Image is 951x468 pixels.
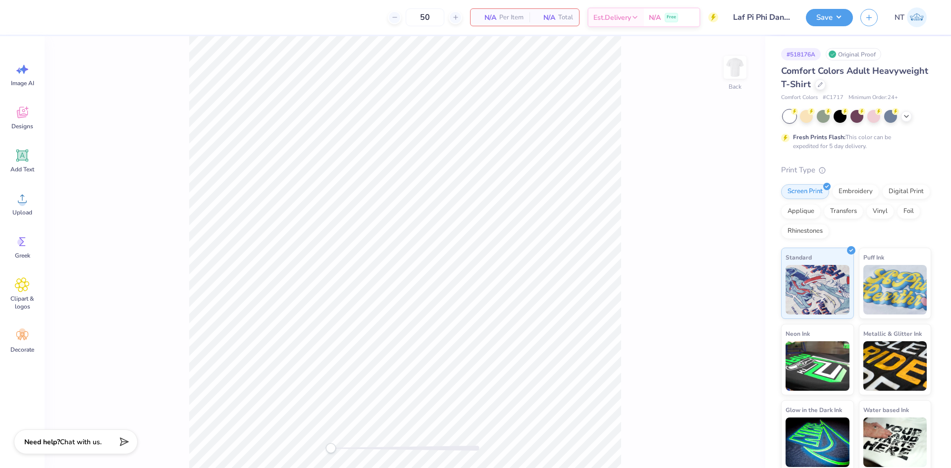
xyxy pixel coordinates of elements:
div: Foil [897,204,920,219]
span: Est. Delivery [593,12,631,23]
img: Glow in the Dark Ink [786,417,849,467]
a: NT [890,7,931,27]
img: Standard [786,265,849,314]
span: Minimum Order: 24 + [848,94,898,102]
span: Standard [786,252,812,262]
span: Comfort Colors [781,94,818,102]
div: Embroidery [832,184,879,199]
div: This color can be expedited for 5 day delivery. [793,133,915,151]
div: # 518176A [781,48,821,60]
span: Chat with us. [60,437,102,447]
span: Greek [15,252,30,260]
span: Comfort Colors Adult Heavyweight T-Shirt [781,65,928,90]
div: Screen Print [781,184,829,199]
span: Metallic & Glitter Ink [863,328,922,339]
span: NT [895,12,904,23]
div: Digital Print [882,184,930,199]
span: # C1717 [823,94,844,102]
span: Clipart & logos [6,295,39,311]
div: Transfers [824,204,863,219]
img: Back [725,57,745,77]
div: Applique [781,204,821,219]
strong: Fresh Prints Flash: [793,133,845,141]
button: Save [806,9,853,26]
span: Puff Ink [863,252,884,262]
img: Puff Ink [863,265,927,314]
strong: Need help? [24,437,60,447]
span: Glow in the Dark Ink [786,405,842,415]
div: Original Proof [826,48,881,60]
span: Designs [11,122,33,130]
span: Water based Ink [863,405,909,415]
input: – – [406,8,444,26]
span: N/A [535,12,555,23]
span: Add Text [10,165,34,173]
span: Neon Ink [786,328,810,339]
div: Accessibility label [326,443,336,453]
span: N/A [649,12,661,23]
span: Image AI [11,79,34,87]
span: N/A [476,12,496,23]
img: Water based Ink [863,417,927,467]
div: Rhinestones [781,224,829,239]
span: Free [667,14,676,21]
img: Nestor Talens [907,7,927,27]
span: Per Item [499,12,524,23]
img: Neon Ink [786,341,849,391]
div: Print Type [781,164,931,176]
div: Vinyl [866,204,894,219]
span: Total [558,12,573,23]
div: Back [729,82,741,91]
img: Metallic & Glitter Ink [863,341,927,391]
span: Upload [12,208,32,216]
span: Decorate [10,346,34,354]
input: Untitled Design [726,7,798,27]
